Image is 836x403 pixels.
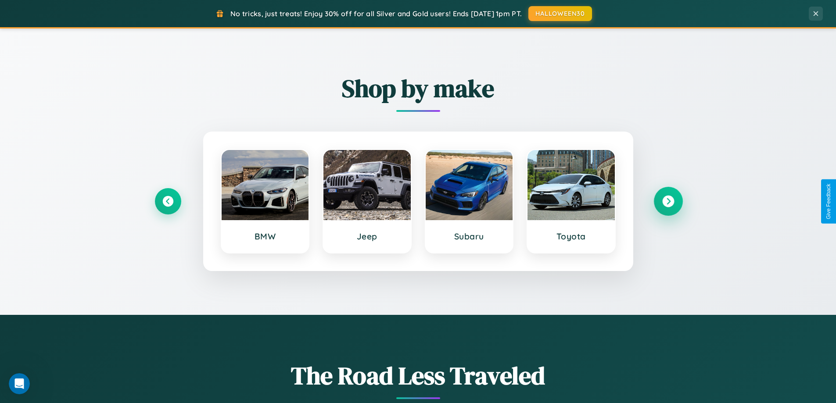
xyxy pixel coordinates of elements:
div: Give Feedback [825,184,832,219]
button: HALLOWEEN30 [528,6,592,21]
h3: Subaru [434,231,504,242]
h2: Shop by make [155,71,682,105]
h3: BMW [230,231,300,242]
h1: The Road Less Traveled [155,359,682,392]
h3: Toyota [536,231,606,242]
iframe: Intercom live chat [9,373,30,394]
h3: Jeep [332,231,402,242]
span: No tricks, just treats! Enjoy 30% off for all Silver and Gold users! Ends [DATE] 1pm PT. [230,9,522,18]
